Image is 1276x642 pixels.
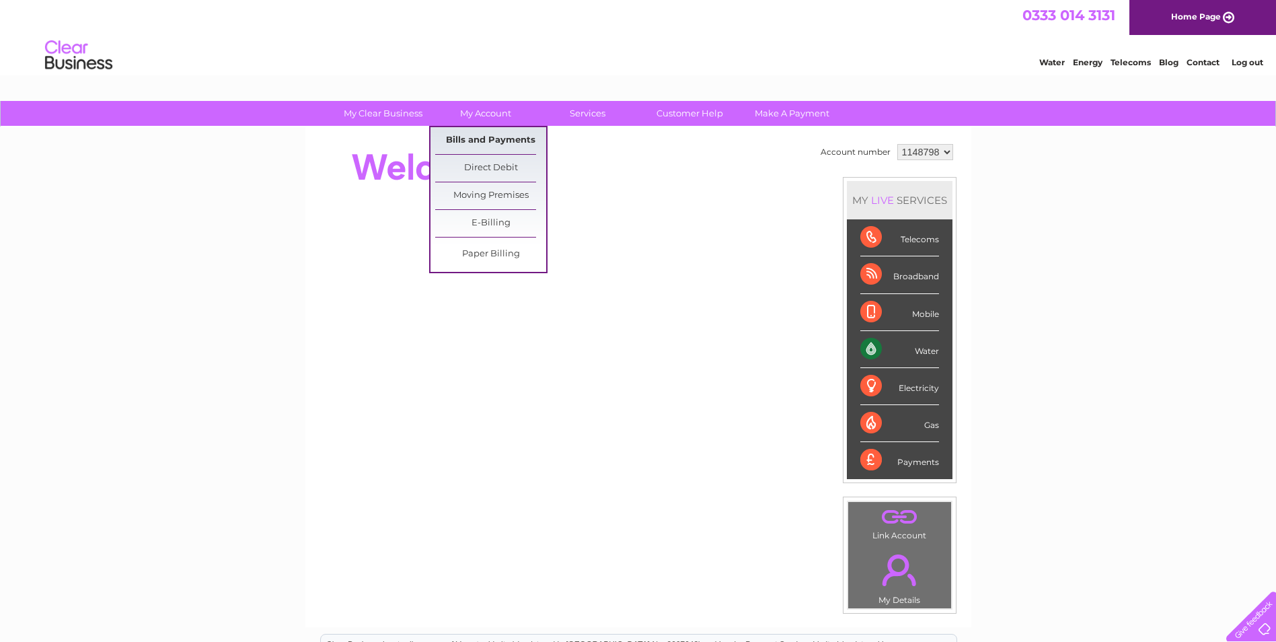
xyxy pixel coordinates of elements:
[852,546,948,594] a: .
[1111,57,1151,67] a: Telecoms
[852,505,948,529] a: .
[847,181,952,219] div: MY SERVICES
[860,219,939,256] div: Telecoms
[435,241,546,268] a: Paper Billing
[435,182,546,209] a: Moving Premises
[860,442,939,478] div: Payments
[860,368,939,405] div: Electricity
[1232,57,1263,67] a: Log out
[860,405,939,442] div: Gas
[848,543,952,609] td: My Details
[860,331,939,368] div: Water
[435,155,546,182] a: Direct Debit
[435,210,546,237] a: E-Billing
[1073,57,1102,67] a: Energy
[532,101,643,126] a: Services
[1039,57,1065,67] a: Water
[737,101,848,126] a: Make A Payment
[817,141,894,164] td: Account number
[1187,57,1219,67] a: Contact
[860,256,939,293] div: Broadband
[44,35,113,76] img: logo.png
[1022,7,1115,24] a: 0333 014 3131
[435,127,546,154] a: Bills and Payments
[321,7,956,65] div: Clear Business is a trading name of Verastar Limited (registered in [GEOGRAPHIC_DATA] No. 3667643...
[328,101,439,126] a: My Clear Business
[868,194,897,207] div: LIVE
[430,101,541,126] a: My Account
[860,294,939,331] div: Mobile
[1159,57,1178,67] a: Blog
[634,101,745,126] a: Customer Help
[848,501,952,544] td: Link Account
